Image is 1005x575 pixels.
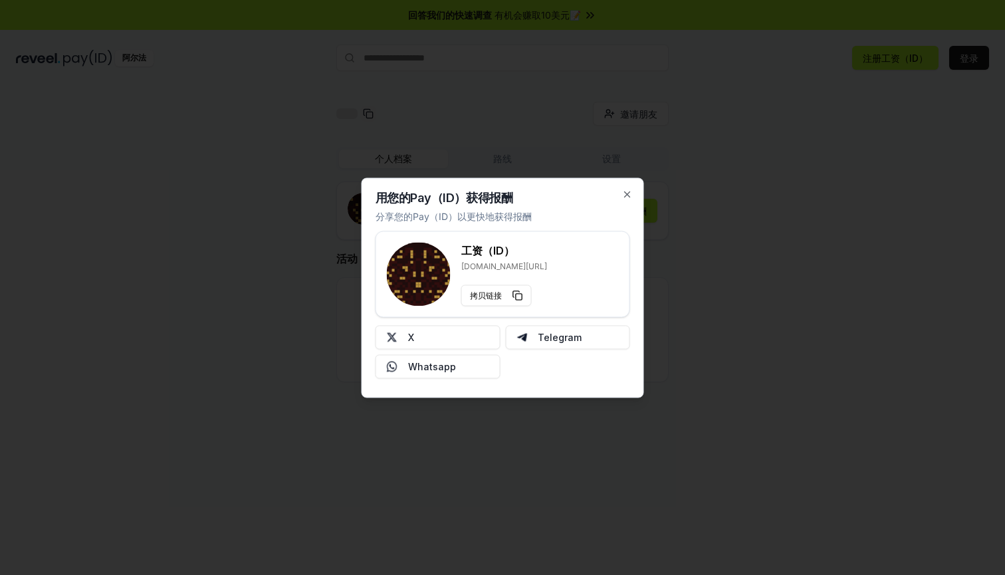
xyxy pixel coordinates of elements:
[461,261,547,271] p: [DOMAIN_NAME][URL]
[376,354,501,378] button: Whatsapp
[376,325,501,349] button: X
[461,285,532,306] button: 拷贝链接
[505,325,630,349] button: Telegram
[376,209,532,223] p: 分享您的Pay（ID）以更快地获得报酬
[387,332,397,342] img: X
[387,361,397,372] img: Whatsapp
[376,191,513,203] h2: 用您的Pay（ID）获得报酬
[516,332,527,342] img: Telegram
[461,242,547,258] h3: 工资（ID）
